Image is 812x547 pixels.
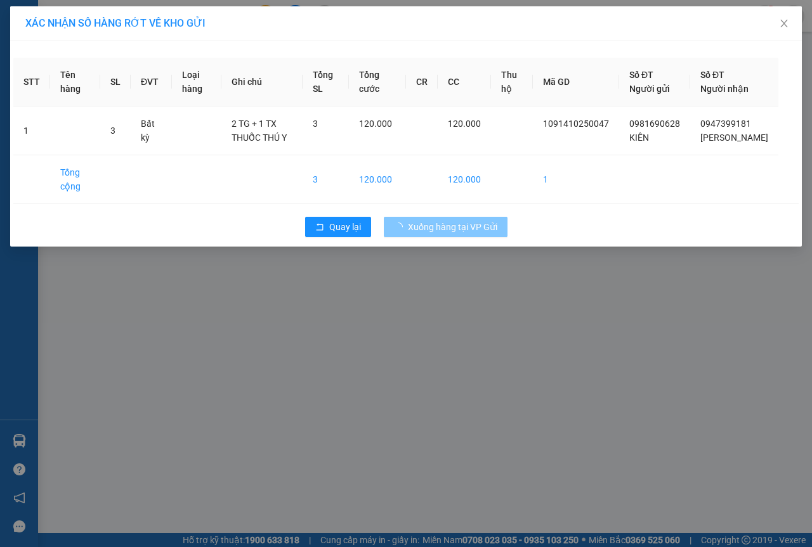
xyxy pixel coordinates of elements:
th: Tên hàng [50,58,100,106]
span: rollback [315,222,324,233]
td: Bất kỳ [131,106,172,155]
span: 0981690628 [629,119,680,129]
span: close [779,18,789,29]
img: logo.jpg [6,6,69,69]
th: CC [438,58,491,106]
button: Xuống hàng tại VP Gửi [384,217,507,237]
span: 120.000 [448,119,481,129]
span: 1091410250047 [543,119,609,129]
span: XÁC NHẬN SỐ HÀNG RỚT VỀ KHO GỬI [25,17,206,29]
td: 1 [13,106,50,155]
td: 120.000 [438,155,491,204]
span: 120.000 [359,119,392,129]
li: 02523854854,0913854573, 0913854356 [6,44,242,75]
b: GỬI : 109 QL 13 [6,94,128,115]
span: Số ĐT [629,70,653,80]
th: Tổng cước [349,58,407,106]
b: [PERSON_NAME] [73,8,180,24]
span: 3 [313,119,318,129]
th: Mã GD [533,58,619,106]
button: rollbackQuay lại [305,217,371,237]
td: 1 [533,155,619,204]
span: [PERSON_NAME] [700,132,768,143]
span: KIÊN [629,132,649,143]
span: 0947399181 [700,119,751,129]
span: phone [73,46,83,56]
span: Số ĐT [700,70,724,80]
td: 120.000 [349,155,407,204]
span: 2 TG + 1 TX THUỐC THÚ Y [232,119,287,143]
span: 3 [110,125,115,136]
th: CR [406,58,438,106]
th: SL [100,58,131,106]
th: STT [13,58,50,106]
th: Thu hộ [491,58,533,106]
th: Loại hàng [172,58,221,106]
span: Người nhận [700,84,749,94]
td: Tổng cộng [50,155,100,204]
td: 3 [303,155,348,204]
th: Ghi chú [221,58,303,106]
span: Quay lại [329,220,361,234]
li: 01 [PERSON_NAME] [6,28,242,44]
th: ĐVT [131,58,172,106]
span: environment [73,30,83,41]
span: loading [394,222,408,231]
span: Xuống hàng tại VP Gửi [408,220,497,234]
th: Tổng SL [303,58,348,106]
span: Người gửi [629,84,670,94]
button: Close [766,6,802,42]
